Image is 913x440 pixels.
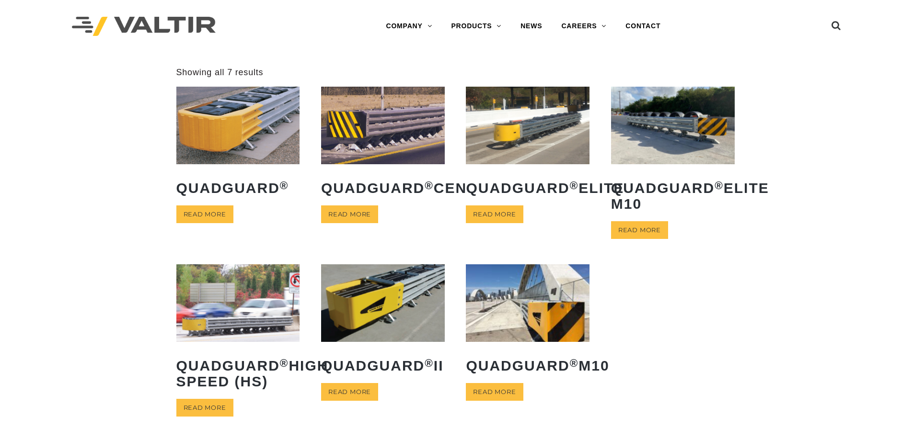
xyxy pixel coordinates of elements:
img: Valtir [72,17,216,36]
sup: ® [425,180,434,192]
a: CAREERS [552,17,616,36]
sup: ® [280,180,289,192]
h2: QuadGuard M10 [466,350,589,381]
a: QuadGuard®Elite [466,87,589,203]
sup: ® [570,180,579,192]
a: Read more about “QuadGuard® II” [321,383,378,401]
sup: ® [280,357,289,369]
a: Read more about “QuadGuard® Elite” [466,205,523,223]
h2: QuadGuard II [321,350,445,381]
a: Read more about “QuadGuard® CEN” [321,205,378,223]
a: COMPANY [376,17,441,36]
a: QuadGuard® [176,87,300,203]
h2: QuadGuard Elite M10 [611,173,735,219]
a: QuadGuard®II [321,264,445,380]
p: Showing all 7 results [176,67,264,78]
a: QuadGuard®High Speed (HS) [176,264,300,396]
a: Read more about “QuadGuard®” [176,205,233,223]
a: PRODUCTS [441,17,511,36]
a: NEWS [511,17,552,36]
a: Read more about “QuadGuard® M10” [466,383,523,401]
sup: ® [570,357,579,369]
a: QuadGuard®Elite M10 [611,87,735,218]
a: QuadGuard®CEN [321,87,445,203]
h2: QuadGuard High Speed (HS) [176,350,300,396]
a: CONTACT [616,17,670,36]
a: Read more about “QuadGuard® High Speed (HS)” [176,399,233,417]
h2: QuadGuard [176,173,300,203]
h2: QuadGuard Elite [466,173,589,203]
a: QuadGuard®M10 [466,264,589,380]
sup: ® [715,180,724,192]
h2: QuadGuard CEN [321,173,445,203]
a: Read more about “QuadGuard® Elite M10” [611,221,668,239]
sup: ® [425,357,434,369]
